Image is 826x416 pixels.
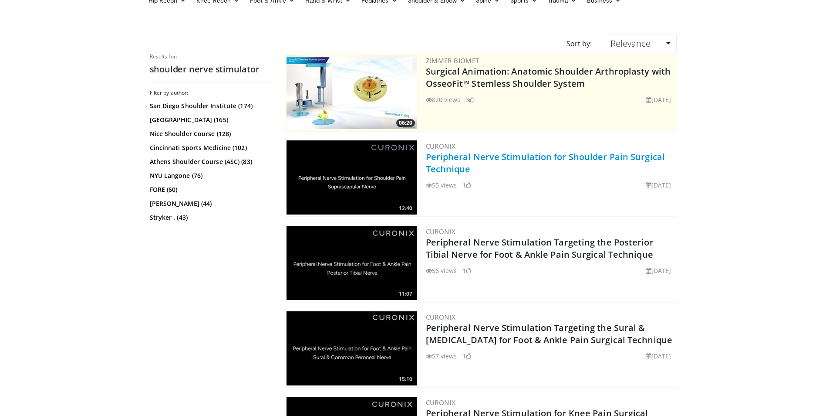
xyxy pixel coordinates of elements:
[150,102,270,110] a: San Diego Shoulder Institute (174)
[150,116,270,124] a: [GEOGRAPHIC_DATA] (165)
[396,290,415,298] span: 11:07
[150,64,272,75] h2: shoulder nerve stimulator
[462,351,471,361] li: 1
[150,171,270,180] a: NYU Langone (76)
[426,151,665,175] a: Peripheral Nerve Stimulation for Shoulder Pain Surgical Technique
[462,266,471,275] li: 1
[646,181,671,190] li: [DATE]
[287,55,417,129] img: 84e7f812-2061-4fff-86f6-cdff29f66ef4.300x170_q85_crop-smart_upscale.jpg
[646,351,671,361] li: [DATE]
[605,34,676,53] a: Relevance
[426,181,457,190] li: 55 views
[426,142,456,150] a: Curonix
[426,313,456,321] a: Curonix
[426,227,456,236] a: Curonix
[150,185,270,194] a: FORE (60)
[396,205,415,212] span: 12:40
[462,181,471,190] li: 1
[150,53,272,60] p: Results for:
[396,375,415,383] span: 15:10
[646,95,671,104] li: [DATE]
[287,226,417,300] a: 11:07
[426,266,457,275] li: 56 views
[150,213,270,222] a: Stryker . (43)
[426,351,457,361] li: 57 views
[287,226,417,300] img: 997914f1-2438-46d3-bb0a-766a8c5fd9ba.300x170_q85_crop-smart_upscale.jpg
[287,311,417,385] img: f705c0c4-809c-4b75-8682-bad47336147d.300x170_q85_crop-smart_upscale.jpg
[150,89,272,96] h3: Filter by author:
[396,119,415,127] span: 06:20
[466,95,475,104] li: 3
[426,65,671,89] a: Surgical Animation: Anatomic Shoulder Arthroplasty with OsseoFit™ Stemless Shoulder System
[150,143,270,152] a: Cincinnati Sports Medicine (102)
[426,56,479,65] a: Zimmer Biomet
[610,38,651,49] span: Relevance
[287,311,417,385] a: 15:10
[560,34,598,53] div: Sort by:
[287,55,417,129] a: 06:20
[150,199,270,208] a: [PERSON_NAME] (44)
[150,157,270,166] a: Athens Shoulder Course (ASC) (83)
[150,130,270,138] a: Nice Shoulder Course (128)
[426,322,673,346] a: Peripheral Nerve Stimulation Targeting the Sural & [MEDICAL_DATA] for Foot & Ankle Pain Surgical ...
[426,95,461,104] li: 820 views
[426,398,456,407] a: Curonix
[426,236,654,260] a: Peripheral Nerve Stimulation Targeting the Posterior Tibial Nerve for Foot & Ankle Pain Surgical ...
[287,140,417,215] a: 12:40
[646,266,671,275] li: [DATE]
[287,140,417,215] img: e3bdd152-f5ff-439a-bfcf-d8989886bdb1.300x170_q85_crop-smart_upscale.jpg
